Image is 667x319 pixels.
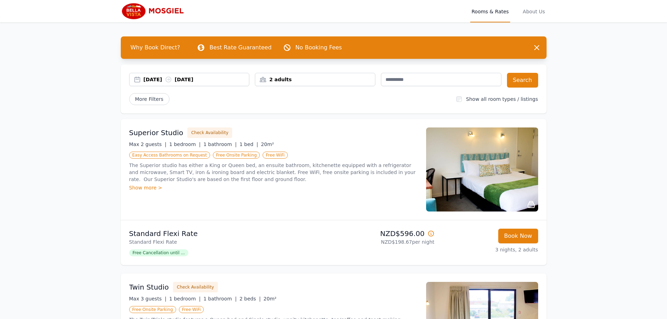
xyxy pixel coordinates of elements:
span: 20m² [264,296,277,301]
p: No Booking Fees [296,43,342,52]
button: Search [507,73,538,88]
span: Free Cancellation until ... [129,249,188,256]
span: 1 bathroom | [203,296,237,301]
p: The Superior studio has either a King or Queen bed, an ensuite bathroom, kitchenette equipped wit... [129,162,418,183]
button: Check Availability [187,127,232,138]
p: Best Rate Guaranteed [209,43,271,52]
span: Easy Access Bathrooms on Request [129,152,210,159]
div: [DATE] [DATE] [144,76,249,83]
span: 20m² [261,141,274,147]
h3: Twin Studio [129,282,169,292]
span: Max 2 guests | [129,141,167,147]
p: Standard Flexi Rate [129,238,331,245]
p: NZD$198.67 per night [336,238,435,245]
span: Free Onsite Parking [129,306,176,313]
span: Free WiFi [263,152,288,159]
div: Show more > [129,184,418,191]
span: 1 bedroom | [169,296,201,301]
span: 1 bed | [239,141,258,147]
div: 2 adults [255,76,375,83]
label: Show all room types / listings [466,96,538,102]
img: Bella Vista Mosgiel [121,3,188,20]
span: 1 bedroom | [169,141,201,147]
button: Book Now [498,229,538,243]
span: Max 3 guests | [129,296,167,301]
span: Free Onsite Parking [213,152,260,159]
h3: Superior Studio [129,128,183,138]
button: Check Availability [173,282,218,292]
p: 3 nights, 2 adults [440,246,538,253]
p: NZD$596.00 [336,229,435,238]
span: Free WiFi [179,306,204,313]
span: 2 beds | [239,296,261,301]
span: 1 bathroom | [203,141,237,147]
p: Standard Flexi Rate [129,229,331,238]
span: More Filters [129,93,169,105]
span: Why Book Direct? [125,41,186,55]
